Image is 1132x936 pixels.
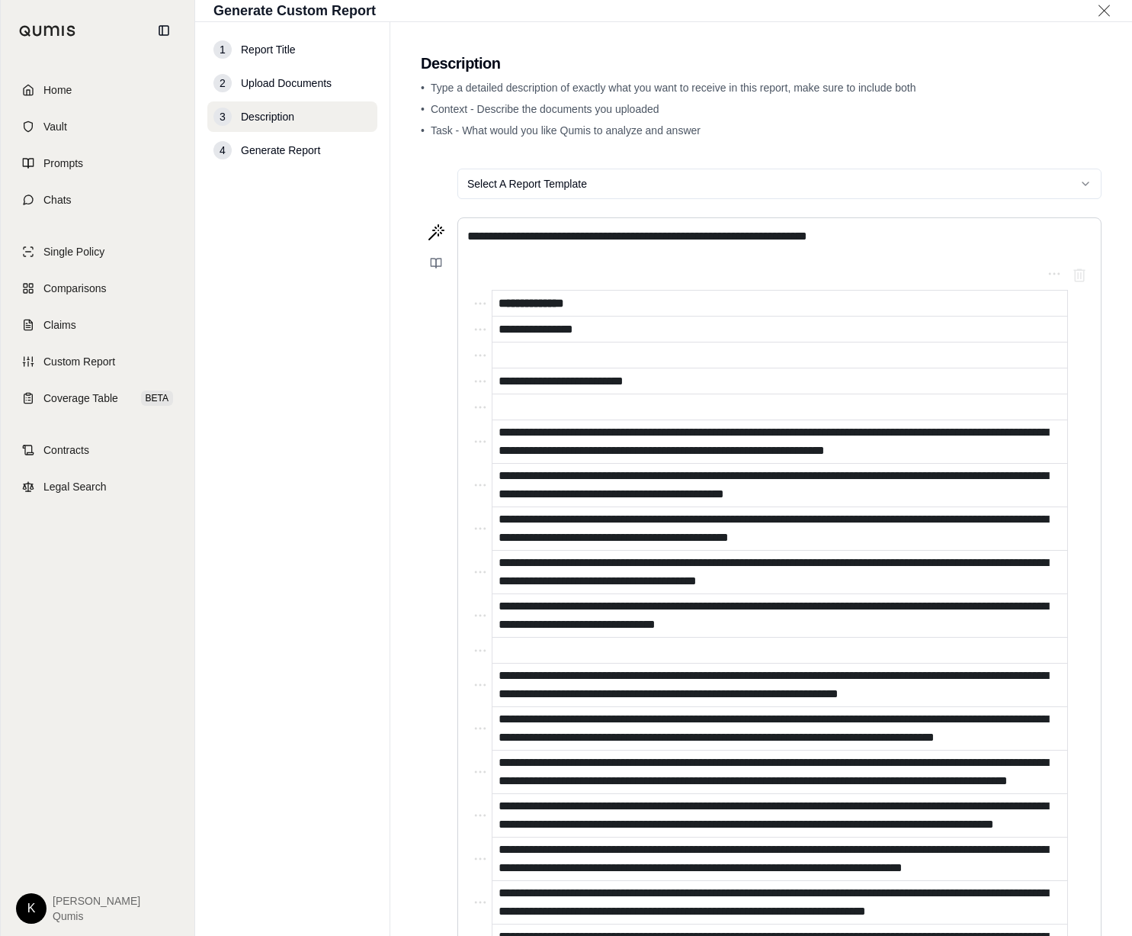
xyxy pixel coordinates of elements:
[10,73,185,107] a: Home
[141,391,173,406] span: BETA
[10,433,185,467] a: Contracts
[53,893,140,909] span: [PERSON_NAME]
[10,381,185,415] a: Coverage TableBETA
[421,53,1102,74] h2: Description
[421,124,425,137] span: •
[431,103,659,115] span: Context - Describe the documents you uploaded
[10,235,185,269] a: Single Policy
[10,308,185,342] a: Claims
[53,909,140,924] span: Qumis
[43,119,67,134] span: Vault
[10,470,185,503] a: Legal Search
[43,244,104,259] span: Single Policy
[43,479,107,494] span: Legal Search
[10,146,185,180] a: Prompts
[43,317,76,333] span: Claims
[10,345,185,378] a: Custom Report
[431,82,916,94] span: Type a detailed description of exactly what you want to receive in this report, make sure to incl...
[43,281,106,296] span: Comparisons
[43,442,89,458] span: Contracts
[241,76,332,91] span: Upload Documents
[19,25,76,37] img: Qumis Logo
[213,141,232,159] div: 4
[152,18,176,43] button: Collapse sidebar
[241,42,296,57] span: Report Title
[421,82,425,94] span: •
[43,391,118,406] span: Coverage Table
[10,183,185,217] a: Chats
[10,272,185,305] a: Comparisons
[43,82,72,98] span: Home
[421,103,425,115] span: •
[43,354,115,369] span: Custom Report
[241,143,320,158] span: Generate Report
[213,40,232,59] div: 1
[43,156,83,171] span: Prompts
[431,124,701,137] span: Task - What would you like Qumis to analyze and answer
[213,108,232,126] div: 3
[213,74,232,92] div: 2
[16,893,46,924] div: K
[10,110,185,143] a: Vault
[43,192,72,207] span: Chats
[241,109,294,124] span: Description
